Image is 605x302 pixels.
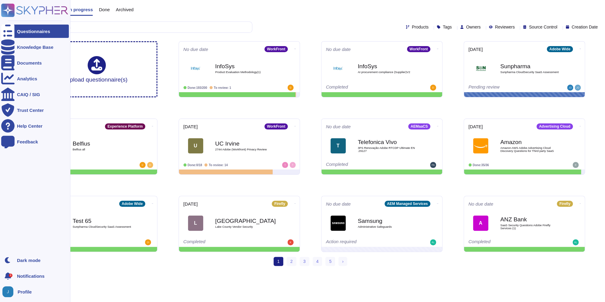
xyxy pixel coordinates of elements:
b: InfoSys [215,63,276,69]
span: [DATE] [183,124,198,129]
div: Completed [326,162,400,168]
button: user [1,285,18,298]
img: Logo [331,216,346,231]
div: 3 [9,273,12,277]
img: user [290,162,296,168]
span: Creation Date [572,25,598,29]
div: AEM Managed Services [385,201,430,207]
span: Archived [116,7,133,12]
span: No due date [326,47,351,52]
div: Trust Center [17,108,44,112]
div: Dark mode [17,258,41,263]
span: AI procurement compliance (Supplier)V2 [358,71,418,74]
div: WorkFront [407,46,430,52]
img: Logo [473,61,488,76]
span: To review: 14 [209,163,228,167]
div: Knowledge Base [17,45,53,49]
span: Done: 193/200 [188,86,207,89]
div: Help Center [17,124,42,128]
div: Completed [41,239,115,245]
a: 2 [287,257,296,266]
a: Analytics [1,72,69,85]
span: 2744 Adobe (Workfront) Privacy Review [215,148,276,151]
a: Feedback [1,135,69,148]
span: Administrative Safeguards [358,225,418,228]
div: Questionnaires [17,29,50,34]
b: Telefonica Vivo [358,139,418,145]
input: Search by keywords [24,22,252,32]
img: Logo [331,61,346,76]
div: CAIQ / SIG [17,92,40,97]
span: Profile [18,290,32,294]
span: Notifications [17,274,45,278]
a: CAIQ / SIG [1,88,69,101]
img: user [2,286,13,297]
span: Products [412,25,429,29]
a: Questionnaires [1,25,69,38]
a: 3 [300,257,309,266]
div: WorkFront [264,123,287,129]
div: Completed [41,162,115,168]
span: No due date [469,202,493,206]
a: Knowledge Base [1,40,69,54]
span: Done: 0/18 [188,163,202,167]
div: Upload questionnaire(s) [66,56,128,82]
div: Experience Platform [105,123,145,129]
div: Advertising Cloud [536,123,573,129]
span: 3PS Renovação Adobe RTCDP Ultimate EN .29127 [358,146,418,152]
span: Amazon AWS Adobe Advertising Cloud Discovery Questions for Third party SaaS [500,146,561,152]
img: user [567,85,573,91]
span: To review: 1 [214,86,231,89]
span: Sunpharma CloudSecurity SaaS Assessment [500,71,561,74]
a: 4 [313,257,322,266]
span: › [342,259,344,264]
b: [GEOGRAPHIC_DATA] [215,218,276,224]
span: Lake County Vendor Security [215,225,276,228]
b: UC Irvine [215,141,276,146]
span: Product Evaluation Methodology(1) [215,71,276,74]
img: user [573,162,579,168]
img: Logo [188,61,203,76]
span: In progress [68,7,93,12]
div: Completed [326,85,400,91]
img: user [287,239,294,245]
span: 1 [274,257,283,266]
b: InfoSys [358,63,418,69]
img: user [573,239,579,245]
span: Source Control [529,25,557,29]
b: Samsung [358,218,418,224]
span: Done: 35/36 [473,163,489,167]
span: No due date [326,202,351,206]
span: [DATE] [183,202,198,206]
b: ANZ Bank [500,216,561,222]
b: Belfius [73,141,133,146]
img: user [145,239,151,245]
img: user [430,162,436,168]
div: Firefly [557,201,573,207]
span: [DATE] [469,124,483,129]
div: Feedback [17,139,38,144]
img: user [287,85,294,91]
span: SaaS Security Questions Adobe Firefly Services (1) [500,224,561,230]
div: Analytics [17,76,37,81]
span: Tags [443,25,452,29]
div: A [473,216,488,231]
div: WorkFront [264,46,287,52]
div: AEMaaCS [408,123,430,129]
a: Documents [1,56,69,69]
span: Owners [466,25,481,29]
div: Action required [326,239,400,245]
img: user [430,85,436,91]
div: Adobe Wide [119,201,145,207]
div: Adobe Wide [547,46,573,52]
span: [DATE] [469,47,483,52]
img: user [575,85,581,91]
span: No due date [183,47,208,52]
span: No due date [326,124,351,129]
span: Belfius all [73,148,133,151]
div: T [331,138,346,153]
a: 5 [325,257,335,266]
a: Trust Center [1,103,69,117]
div: Completed [469,239,543,245]
img: user [430,239,436,245]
